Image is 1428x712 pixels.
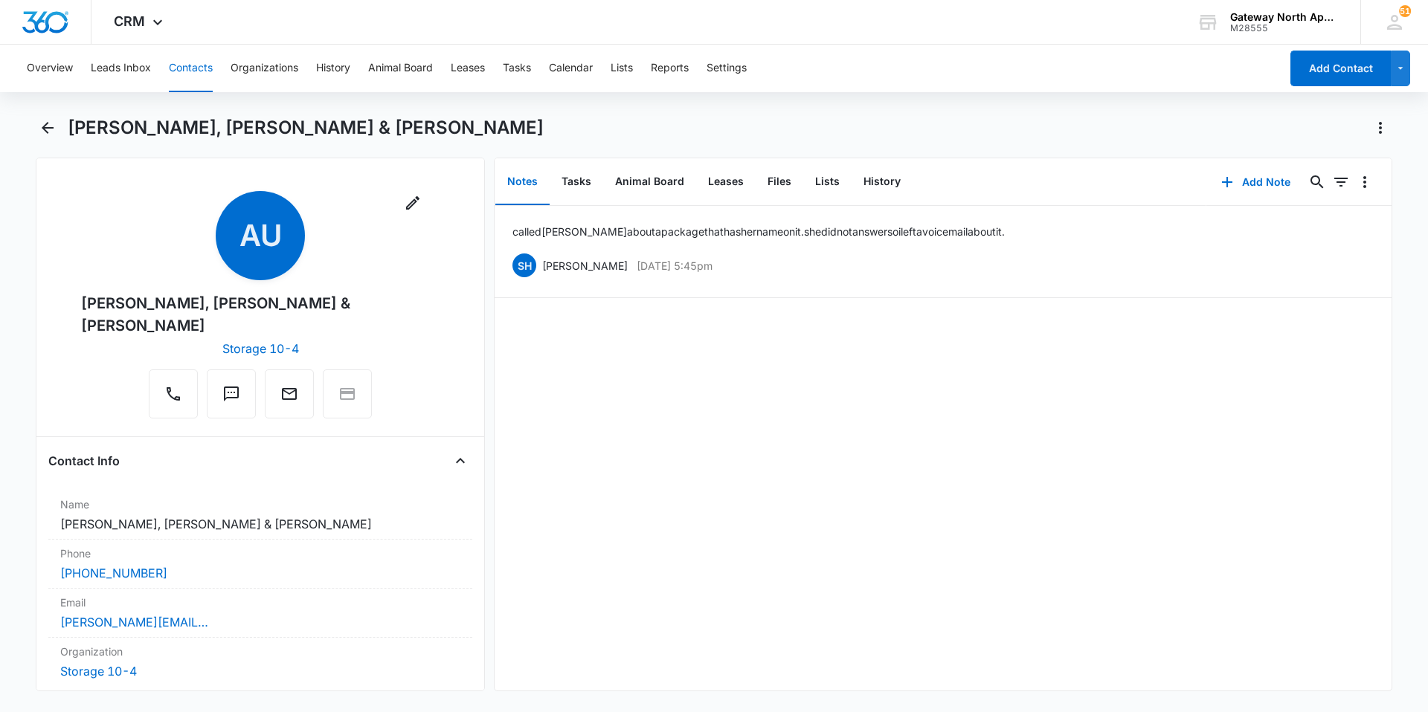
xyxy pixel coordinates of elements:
label: Phone [60,546,460,561]
button: Back [36,116,59,140]
div: Phone[PHONE_NUMBER] [48,540,472,589]
h4: Contact Info [48,452,120,470]
h1: [PERSON_NAME], [PERSON_NAME] & [PERSON_NAME] [68,117,544,139]
p: [PERSON_NAME] [542,258,628,274]
button: Animal Board [368,45,433,92]
button: Reports [651,45,689,92]
span: CRM [114,13,145,29]
button: Settings [707,45,747,92]
button: Calendar [549,45,593,92]
div: Name[PERSON_NAME], [PERSON_NAME] & [PERSON_NAME] [48,491,472,540]
button: Organizations [231,45,298,92]
button: Search... [1305,170,1329,194]
a: Call [149,392,198,405]
a: Text [207,392,256,405]
label: Name [60,496,460,512]
button: Text [207,369,256,418]
span: AU [216,191,305,280]
p: [DATE] 5:45pm [637,258,713,274]
button: Lists [611,45,633,92]
div: account id [1230,23,1339,33]
div: Email[PERSON_NAME][EMAIL_ADDRESS][DOMAIN_NAME] [48,589,472,638]
dd: [PERSON_NAME], [PERSON_NAME] & [PERSON_NAME] [60,515,460,533]
button: Lists [803,159,852,205]
button: Actions [1368,116,1392,140]
button: Filters [1329,170,1353,194]
p: called [PERSON_NAME] about a package that has her name on it. she did not answer so i left a voic... [512,224,1005,239]
button: Add Contact [1290,51,1391,86]
button: Call [149,369,198,418]
span: SH [512,253,536,277]
a: Email [265,392,314,405]
button: Add Note [1206,164,1305,200]
a: Storage 10-4 [222,341,299,356]
div: notifications count [1399,5,1411,17]
label: Organization [60,644,460,659]
button: Overview [27,45,73,92]
button: Leases [451,45,485,92]
div: OrganizationStorage 10-4 [48,638,472,686]
button: Overflow Menu [1353,170,1377,194]
button: Leads Inbox [91,45,151,92]
button: Leases [696,159,756,205]
button: History [852,159,913,205]
a: Storage 10-4 [60,664,137,679]
button: Tasks [550,159,603,205]
button: Animal Board [603,159,696,205]
div: account name [1230,11,1339,23]
button: Tasks [503,45,531,92]
a: [PERSON_NAME][EMAIL_ADDRESS][DOMAIN_NAME] [60,613,209,631]
button: History [316,45,350,92]
button: Notes [495,159,550,205]
label: Email [60,595,460,610]
a: [PHONE_NUMBER] [60,564,167,582]
button: Contacts [169,45,213,92]
button: Email [265,369,314,418]
span: 51 [1399,5,1411,17]
button: Files [756,159,803,205]
div: [PERSON_NAME], [PERSON_NAME] & [PERSON_NAME] [81,292,440,337]
button: Close [448,449,472,473]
